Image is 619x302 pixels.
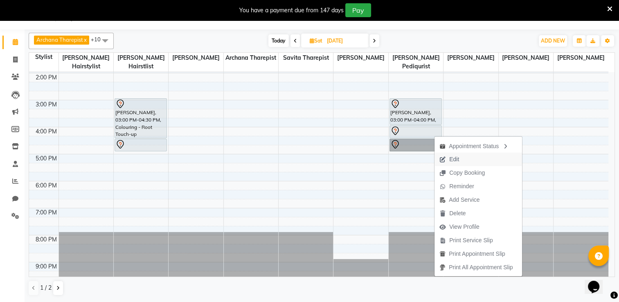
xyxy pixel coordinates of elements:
div: 3:00 PM [34,100,59,109]
span: Edit [449,155,459,164]
img: printapt.png [439,251,446,257]
span: [PERSON_NAME] [554,53,608,63]
span: Archana Tharepist [224,53,278,63]
div: 4:00 PM [34,127,59,136]
span: Add Service [449,196,479,204]
div: Stylist [29,53,59,61]
span: ADD NEW [541,38,565,44]
span: [PERSON_NAME] Pediqurist [389,53,443,72]
span: Sat [308,38,324,44]
div: 5:00 PM [34,154,59,163]
button: ADD NEW [539,35,567,47]
img: printall.png [439,264,446,270]
span: Archana Tharepist [36,36,83,43]
span: [PERSON_NAME] Hairstlist [114,53,168,72]
img: apt_status.png [439,143,446,149]
div: 9:00 PM [34,262,59,271]
span: [PERSON_NAME] [443,53,498,63]
span: [PERSON_NAME] [169,53,223,63]
button: Pay [345,3,371,17]
span: [PERSON_NAME] Hairstylist [59,53,113,72]
span: Print All Appointment Slip [449,263,513,272]
div: 7:00 PM [34,208,59,217]
span: View Profile [449,223,479,231]
span: 1 / 2 [40,284,52,292]
div: 2:00 PM [34,73,59,82]
div: [PERSON_NAME], 04:30 PM-05:00 PM, Threading - Eyebrow [115,139,167,151]
a: x [83,36,87,43]
span: [PERSON_NAME] [333,53,388,63]
div: You have a payment due from 147 days [239,6,344,15]
span: Reminder [449,182,474,191]
img: add-service.png [439,197,446,203]
div: 8:00 PM [34,235,59,244]
span: Copy Booking [449,169,485,177]
input: 2025-10-18 [324,35,365,47]
div: [PERSON_NAME], 03:00 PM-04:30 PM, Colouring - Root Touch-up [115,99,167,138]
span: Print Service Slip [449,236,493,245]
span: Delete [449,209,466,218]
div: [PERSON_NAME], 04:00 PM-04:30 PM, Hand & Feet Treatment - Regular Menicure [390,126,441,138]
span: Print Appointment Slip [449,250,505,258]
div: [PERSON_NAME], 03:00 PM-04:00 PM, Hand & Feet Treatment - Regular Pedicure [390,99,441,124]
span: [PERSON_NAME] [499,53,553,63]
div: Appointment Status [434,139,522,153]
iframe: chat widget [585,269,611,294]
span: Today [268,34,289,47]
div: 6:00 PM [34,181,59,190]
span: savita Tharepist [279,53,333,63]
span: +10 [91,36,107,43]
